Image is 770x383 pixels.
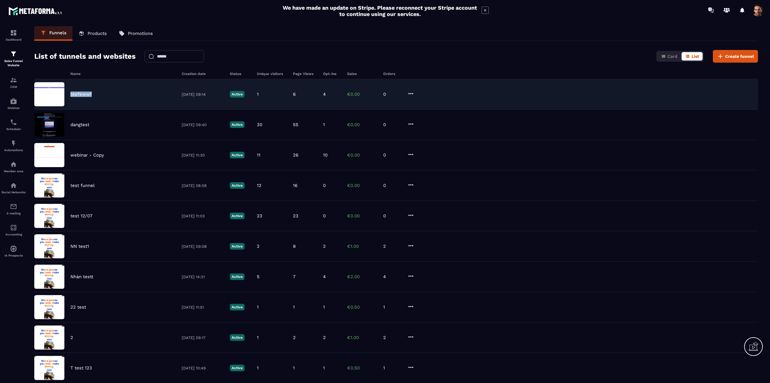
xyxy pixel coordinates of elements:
[257,365,259,371] p: 1
[10,182,17,189] img: social-network
[257,72,287,76] h6: Unique visitors
[257,213,262,219] p: 23
[182,366,224,370] p: [DATE] 10:49
[34,26,72,41] a: Funnels
[257,122,262,127] p: 30
[2,46,26,72] a: formationformationSales Funnel Website
[257,183,261,188] p: 12
[323,365,325,371] p: 1
[2,254,26,257] p: IA Prospects
[10,224,17,231] img: accountant
[2,212,26,215] p: E-mailing
[347,274,377,279] p: €2.00
[347,72,377,76] h6: Sales
[2,25,26,46] a: formationformationDashboard
[293,335,296,340] p: 2
[70,152,104,158] p: webinar - Copy
[691,54,699,59] span: List
[34,204,64,228] img: image
[383,365,401,371] p: 1
[49,30,66,36] p: Funnels
[182,244,224,249] p: [DATE] 09:08
[182,335,224,340] p: [DATE] 09:17
[383,274,401,279] p: 4
[230,365,245,371] p: Active
[2,233,26,236] p: Accounting
[113,26,159,41] a: Promotions
[323,122,325,127] p: 1
[72,26,113,41] a: Products
[323,183,326,188] p: 0
[383,122,401,127] p: 0
[2,170,26,173] p: Member area
[10,76,17,84] img: formation
[70,213,92,219] p: test 12/07
[8,5,63,16] img: logo
[293,213,298,219] p: 23
[230,152,245,158] p: Active
[347,183,377,188] p: €0.00
[88,31,107,36] p: Products
[293,152,298,158] p: 26
[34,265,64,289] img: image
[2,177,26,198] a: social-networksocial-networkSocial Networks
[10,29,17,36] img: formation
[230,213,245,219] p: Active
[70,335,73,340] p: 2
[10,161,17,168] img: automations
[34,356,64,380] img: image
[257,152,260,158] p: 11
[182,214,224,218] p: [DATE] 11:03
[658,52,681,61] button: Card
[182,123,224,127] p: [DATE] 09:40
[383,213,401,219] p: 0
[383,183,401,188] p: 0
[182,72,224,76] h6: Creation date
[323,244,326,249] p: 2
[347,335,377,340] p: €1.00
[2,72,26,93] a: formationformationCRM
[34,295,64,319] img: image
[34,325,64,350] img: image
[347,122,377,127] p: €0.00
[323,72,341,76] h6: Opt-ins
[10,98,17,105] img: automations
[230,72,251,76] h6: Status
[70,92,92,97] p: téefewwf
[293,92,296,97] p: 6
[10,140,17,147] img: automations
[182,92,224,97] p: [DATE] 09:14
[230,334,245,341] p: Active
[10,50,17,58] img: formation
[257,92,259,97] p: 1
[10,203,17,210] img: email
[713,50,758,63] button: Create funnel
[70,365,92,371] p: T test 123
[2,156,26,177] a: automationsautomationsMember area
[2,114,26,135] a: schedulerschedulerScheduler
[182,183,224,188] p: [DATE] 08:58
[10,245,17,252] img: automations
[257,304,259,310] p: 1
[257,335,259,340] p: 1
[230,182,245,189] p: Active
[34,234,64,258] img: image
[34,50,136,62] h2: List of tunnels and websites
[2,135,26,156] a: automationsautomationsAutomations
[70,183,95,188] p: test funnel
[2,198,26,220] a: emailemailE-mailing
[2,38,26,41] p: Dashboard
[293,365,295,371] p: 1
[293,183,297,188] p: 16
[230,121,245,128] p: Active
[230,304,245,310] p: Active
[725,53,754,59] span: Create funnel
[293,122,298,127] p: 55
[70,304,86,310] p: 22 test
[182,275,224,279] p: [DATE] 14:21
[70,122,89,127] p: dangtest
[34,82,64,106] img: image
[293,72,317,76] h6: Page Views
[2,127,26,131] p: Scheduler
[293,304,295,310] p: 1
